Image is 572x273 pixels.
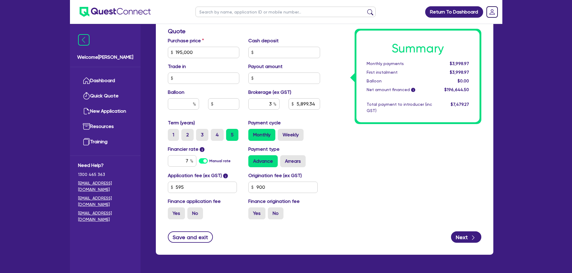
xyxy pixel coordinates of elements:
[458,79,469,83] span: $0.00
[78,34,89,46] img: icon-menu-close
[362,69,437,76] div: First instalment
[168,146,205,153] label: Financier rate
[168,231,213,243] button: Save and exit
[209,158,231,164] label: Manual rate
[248,89,291,96] label: Brokerage (ex GST)
[83,138,90,145] img: training
[362,78,437,84] div: Balloon
[450,70,469,75] span: $3,998.97
[78,195,132,208] a: [EMAIL_ADDRESS][DOMAIN_NAME]
[450,61,469,66] span: $3,998.97
[78,171,132,178] span: 1300 465 363
[451,102,469,107] span: $7,479.27
[362,87,437,93] div: Net amount financed
[168,172,222,179] label: Application fee (ex GST)
[411,88,415,92] span: i
[196,129,208,141] label: 3
[78,180,132,193] a: [EMAIL_ADDRESS][DOMAIN_NAME]
[78,134,132,150] a: Training
[83,108,90,115] img: new-application
[451,231,481,243] button: Next
[78,210,132,223] a: [EMAIL_ADDRESS][DOMAIN_NAME]
[223,174,228,178] span: i
[80,7,151,17] img: quest-connect-logo-blue
[195,7,376,17] input: Search by name, application ID or mobile number...
[78,119,132,134] a: Resources
[248,146,280,153] label: Payment type
[77,54,133,61] span: Welcome [PERSON_NAME]
[362,101,437,114] div: Total payment to introducer (inc GST)
[200,147,204,152] span: i
[248,129,275,141] label: Monthly
[248,155,278,167] label: Advance
[268,207,283,219] label: No
[181,129,194,141] label: 2
[248,207,265,219] label: Yes
[362,61,437,67] div: Monthly payments
[168,63,186,70] label: Trade in
[168,129,179,141] label: 1
[484,4,500,20] a: Dropdown toggle
[78,162,132,169] span: Need Help?
[168,119,195,126] label: Term (years)
[168,89,184,96] label: Balloon
[425,6,483,18] a: Return To Dashboard
[444,87,469,92] span: $196,644.50
[83,92,90,99] img: quick-quote
[78,104,132,119] a: New Application
[248,37,279,44] label: Cash deposit
[248,198,300,205] label: Finance origination fee
[248,119,281,126] label: Payment cycle
[226,129,238,141] label: 5
[168,37,204,44] label: Purchase price
[78,73,132,88] a: Dashboard
[78,88,132,104] a: Quick Quote
[211,129,224,141] label: 4
[278,129,304,141] label: Weekly
[248,63,283,70] label: Payout amount
[168,198,221,205] label: Finance application fee
[187,207,203,219] label: No
[248,172,302,179] label: Origination fee (ex GST)
[367,41,469,56] h1: Summary
[168,207,185,219] label: Yes
[168,28,320,35] h3: Quote
[280,155,306,167] label: Arrears
[83,123,90,130] img: resources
